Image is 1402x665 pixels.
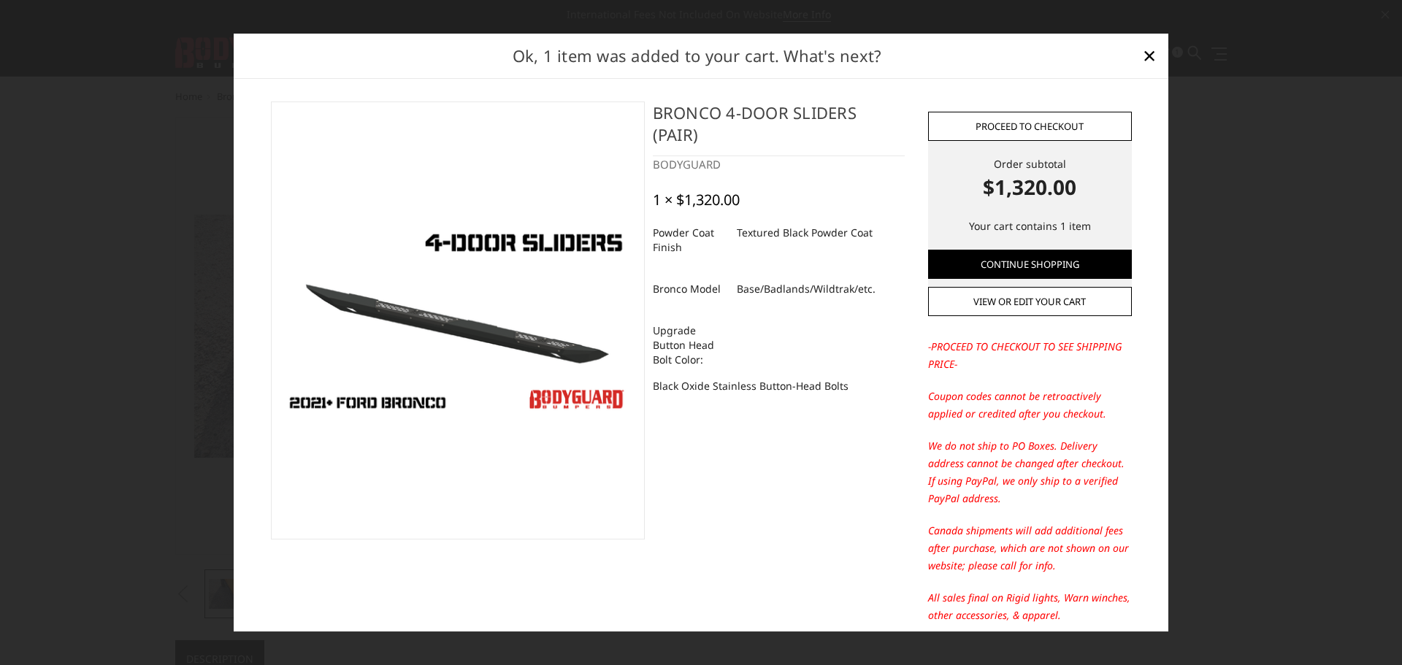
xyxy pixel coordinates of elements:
dt: Upgrade Button Head Bolt Color: [653,318,726,373]
p: -PROCEED TO CHECKOUT TO SEE SHIPPING PRICE- [928,338,1132,373]
a: Continue Shopping [928,250,1132,279]
span: × [1143,39,1156,71]
a: Proceed to checkout [928,112,1132,141]
p: Your cart contains 1 item [928,218,1132,235]
dd: Textured Black Powder Coat [737,220,873,246]
h4: Bronco 4-Door Sliders (pair) [653,101,905,156]
a: View or edit your cart [928,287,1132,316]
dt: Powder Coat Finish [653,220,726,261]
dd: Black Oxide Stainless Button-Head Bolts [653,373,849,399]
dd: Base/Badlands/Wildtrak/etc. [737,276,876,302]
div: 1 × $1,320.00 [653,191,740,209]
p: All sales final on Rigid lights, Warn winches, other accessories, & apparel. [928,589,1132,624]
div: BODYGUARD [653,156,905,173]
dt: Bronco Model [653,276,726,302]
strong: $1,320.00 [928,172,1132,202]
div: Order subtotal [928,156,1132,202]
a: Close [1138,44,1161,67]
p: We do not ship to PO Boxes. Delivery address cannot be changed after checkout. If using PayPal, w... [928,437,1132,507]
img: Bronco 4-Door Sliders (pair) [279,220,637,420]
h2: Ok, 1 item was added to your cart. What's next? [257,44,1138,68]
p: Canada shipments will add additional fees after purchase, which are not shown on our website; ple... [928,522,1132,574]
p: Coupon codes cannot be retroactively applied or credited after you checkout. [928,388,1132,423]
